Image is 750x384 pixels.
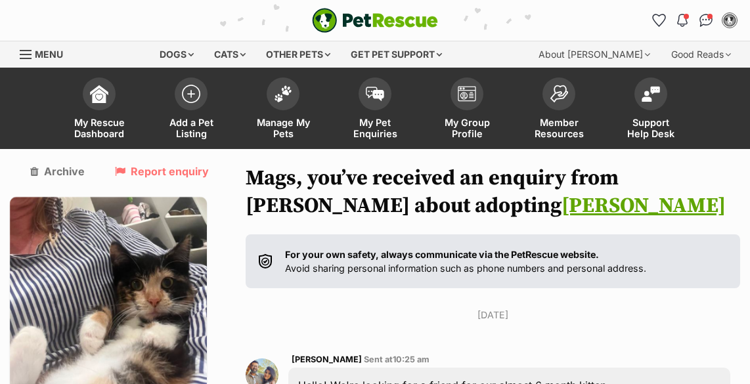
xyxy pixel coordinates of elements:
a: Conversations [695,10,717,31]
a: My Group Profile [421,71,513,149]
img: add-pet-listing-icon-0afa8454b4691262ce3f59096e99ab1cd57d4a30225e0717b998d2c9b9846f56.svg [182,85,200,103]
a: Menu [20,41,72,65]
span: Sent at [364,354,430,364]
img: dashboard-icon-eb2f2d2d3e046f16d808141f083e7271f6b2e854fb5c12c21221c1fb7104beca.svg [90,85,108,103]
img: chat-41dd97257d64d25036548639549fe6c8038ab92f7586957e7f3b1b290dea8141.svg [699,14,713,27]
span: Support Help Desk [621,117,680,139]
img: logo-e224e6f780fb5917bec1dbf3a21bbac754714ae5b6737aabdf751b685950b380.svg [312,8,438,33]
span: 10:25 am [393,354,430,364]
ul: Account quick links [648,10,740,31]
button: Notifications [672,10,693,31]
a: Favourites [648,10,669,31]
a: [PERSON_NAME] [562,193,726,219]
a: Add a Pet Listing [145,71,237,149]
div: Dogs [150,41,203,68]
button: My account [719,10,740,31]
img: manage-my-pets-icon-02211641906a0b7f246fdf0571729dbe1e7629f14944591b6c1af311fb30b64b.svg [274,85,292,102]
div: Other pets [257,41,340,68]
a: PetRescue [312,8,438,33]
a: My Pet Enquiries [329,71,421,149]
p: Avoid sharing personal information such as phone numbers and personal address. [285,247,646,276]
div: Cats [205,41,255,68]
img: member-resources-icon-8e73f808a243e03378d46382f2149f9095a855e16c252ad45f914b54edf8863c.svg [550,85,568,102]
div: About [PERSON_NAME] [529,41,659,68]
p: [DATE] [246,308,740,322]
div: Good Reads [662,41,740,68]
span: My Group Profile [437,117,496,139]
a: Support Help Desk [605,71,697,149]
img: notifications-46538b983faf8c2785f20acdc204bb7945ddae34d4c08c2a6579f10ce5e182be.svg [677,14,688,27]
span: Add a Pet Listing [162,117,221,139]
h1: Mags, you’ve received an enquiry from [PERSON_NAME] about adopting [246,165,740,220]
span: Manage My Pets [254,117,313,139]
span: Member Resources [529,117,588,139]
a: Report enquiry [115,165,209,177]
a: Member Resources [513,71,605,149]
strong: For your own safety, always communicate via the PetRescue website. [285,249,599,260]
span: My Pet Enquiries [345,117,405,139]
div: Get pet support [342,41,451,68]
img: pet-enquiries-icon-7e3ad2cf08bfb03b45e93fb7055b45f3efa6380592205ae92323e6603595dc1f.svg [366,87,384,101]
img: Mags Hamilton profile pic [723,14,736,27]
span: Menu [35,49,63,60]
a: My Rescue Dashboard [53,71,145,149]
img: group-profile-icon-3fa3cf56718a62981997c0bc7e787c4b2cf8bcc04b72c1350f741eb67cf2f40e.svg [458,86,476,102]
a: Manage My Pets [237,71,329,149]
a: Archive [30,165,85,177]
span: My Rescue Dashboard [70,117,129,139]
span: [PERSON_NAME] [292,354,362,364]
img: help-desk-icon-fdf02630f3aa405de69fd3d07c3f3aa587a6932b1a1747fa1d2bba05be0121f9.svg [642,86,660,102]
